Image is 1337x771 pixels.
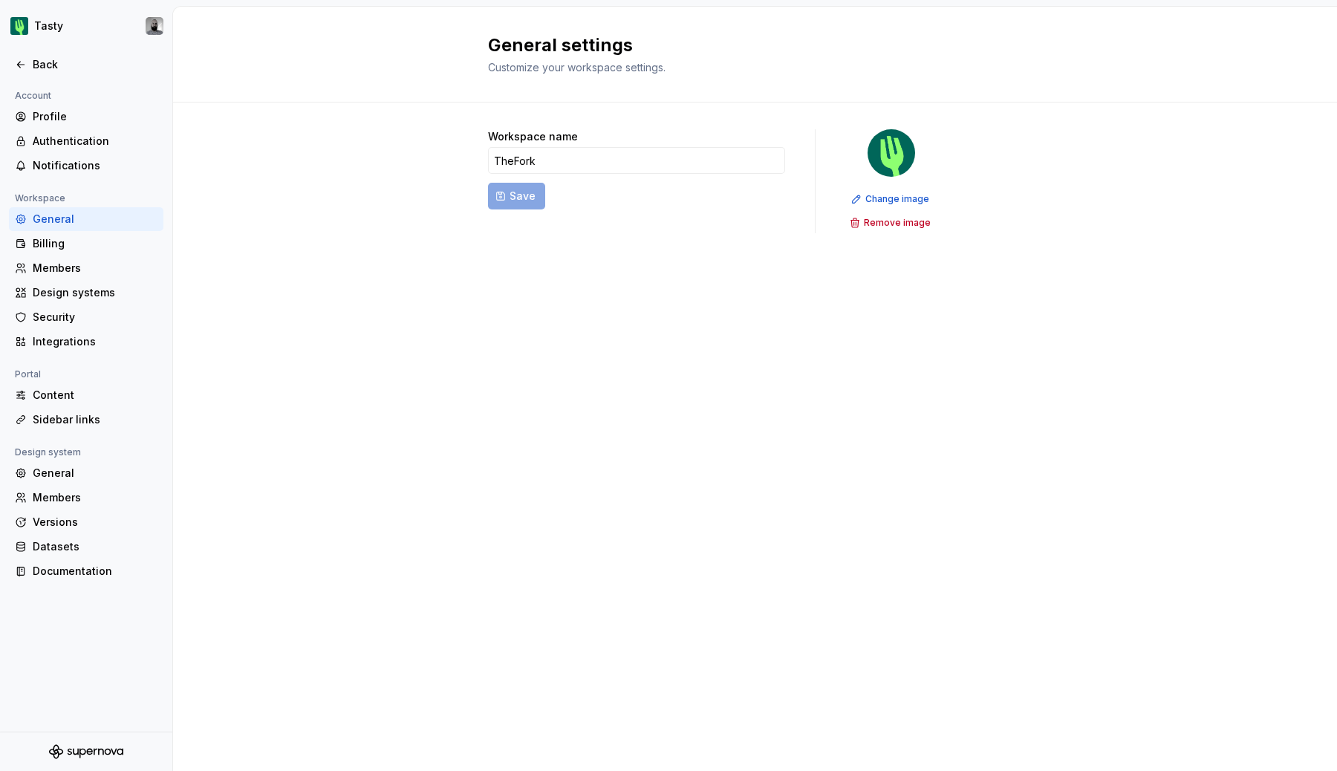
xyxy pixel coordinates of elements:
[33,515,157,530] div: Versions
[9,105,163,128] a: Profile
[33,466,157,481] div: General
[488,33,1005,57] h2: General settings
[9,408,163,432] a: Sidebar links
[9,189,71,207] div: Workspace
[9,281,163,305] a: Design systems
[3,10,169,42] button: TastyJulien Riveron
[33,334,157,349] div: Integrations
[488,61,666,74] span: Customize your workspace settings.
[33,310,157,325] div: Security
[33,564,157,579] div: Documentation
[9,535,163,559] a: Datasets
[49,744,123,759] svg: Supernova Logo
[33,134,157,149] div: Authentication
[9,154,163,178] a: Notifications
[9,486,163,510] a: Members
[488,129,578,144] label: Workspace name
[33,412,157,427] div: Sidebar links
[9,256,163,280] a: Members
[33,236,157,251] div: Billing
[9,207,163,231] a: General
[9,461,163,485] a: General
[9,559,163,583] a: Documentation
[10,17,28,35] img: 5a785b6b-c473-494b-9ba3-bffaf73304c7.png
[9,87,57,105] div: Account
[33,212,157,227] div: General
[34,19,63,33] div: Tasty
[9,305,163,329] a: Security
[9,510,163,534] a: Versions
[9,129,163,153] a: Authentication
[33,109,157,124] div: Profile
[33,158,157,173] div: Notifications
[146,17,163,35] img: Julien Riveron
[9,232,163,256] a: Billing
[33,57,157,72] div: Back
[9,443,87,461] div: Design system
[868,129,915,177] img: 5a785b6b-c473-494b-9ba3-bffaf73304c7.png
[33,388,157,403] div: Content
[865,193,929,205] span: Change image
[33,490,157,505] div: Members
[845,212,937,233] button: Remove image
[9,53,163,77] a: Back
[33,261,157,276] div: Members
[33,539,157,554] div: Datasets
[33,285,157,300] div: Design systems
[864,217,931,229] span: Remove image
[9,365,47,383] div: Portal
[9,330,163,354] a: Integrations
[9,383,163,407] a: Content
[847,189,936,209] button: Change image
